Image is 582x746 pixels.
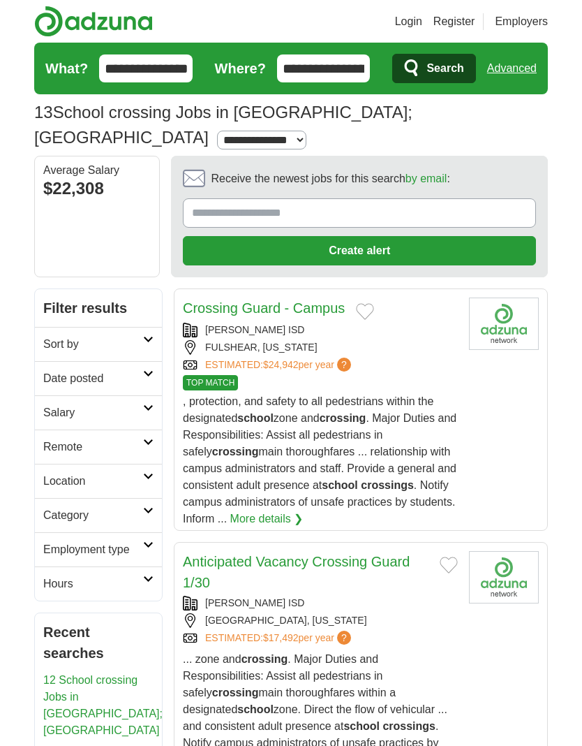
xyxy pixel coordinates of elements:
[183,323,458,337] div: [PERSON_NAME] ISD
[382,720,435,732] strong: crossings
[43,507,143,524] h2: Category
[469,298,539,350] img: Company logo
[35,464,162,498] a: Location
[320,412,366,424] strong: crossing
[395,13,422,30] a: Login
[183,340,458,355] div: FULSHEAR, [US_STATE]
[212,446,259,458] strong: crossing
[361,479,414,491] strong: crossings
[43,404,143,421] h2: Salary
[35,532,162,566] a: Employment type
[215,58,266,79] label: Where?
[343,720,380,732] strong: school
[35,430,162,464] a: Remote
[43,336,143,353] h2: Sort by
[263,359,299,370] span: $24,942
[34,100,53,125] span: 13
[433,13,475,30] a: Register
[322,479,358,491] strong: school
[337,631,351,645] span: ?
[43,165,151,176] div: Average Salary
[237,412,274,424] strong: school
[205,358,354,372] a: ESTIMATED:$24,942per year?
[183,596,458,610] div: [PERSON_NAME] ISD
[35,395,162,430] a: Salary
[237,703,274,715] strong: school
[241,653,288,665] strong: crossing
[211,170,449,187] span: Receive the newest jobs for this search :
[43,370,143,387] h2: Date posted
[35,498,162,532] a: Category
[43,576,143,592] h2: Hours
[183,613,458,628] div: [GEOGRAPHIC_DATA], [US_STATE]
[35,327,162,361] a: Sort by
[337,358,351,372] span: ?
[183,554,410,590] a: Anticipated Vacancy Crossing Guard 1/30
[43,622,154,664] h2: Recent searches
[230,511,304,527] a: More details ❯
[35,289,162,327] h2: Filter results
[35,361,162,395] a: Date posted
[469,551,539,604] img: Company logo
[45,58,88,79] label: What?
[495,13,548,30] a: Employers
[440,557,458,573] button: Add to favorite jobs
[205,631,354,645] a: ESTIMATED:$17,492per year?
[43,674,163,736] a: 12 School crossing Jobs in [GEOGRAPHIC_DATA]; [GEOGRAPHIC_DATA]
[183,236,536,265] button: Create alert
[356,303,374,320] button: Add to favorite jobs
[35,566,162,601] a: Hours
[212,687,259,699] strong: crossing
[183,375,238,390] span: TOP MATCH
[183,300,345,316] a: Crossing Guard - Campus
[392,54,475,83] button: Search
[34,103,412,147] h1: School crossing Jobs in [GEOGRAPHIC_DATA]; [GEOGRAPHIC_DATA]
[426,54,463,82] span: Search
[43,439,143,455] h2: Remote
[405,173,447,184] a: by email
[34,6,153,37] img: Adzuna logo
[43,176,151,201] div: $22,308
[183,395,456,525] span: , protection, and safety to all pedestrians within the designated zone and . Major Duties and Res...
[43,473,143,490] h2: Location
[487,54,537,82] a: Advanced
[263,632,299,643] span: $17,492
[43,541,143,558] h2: Employment type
